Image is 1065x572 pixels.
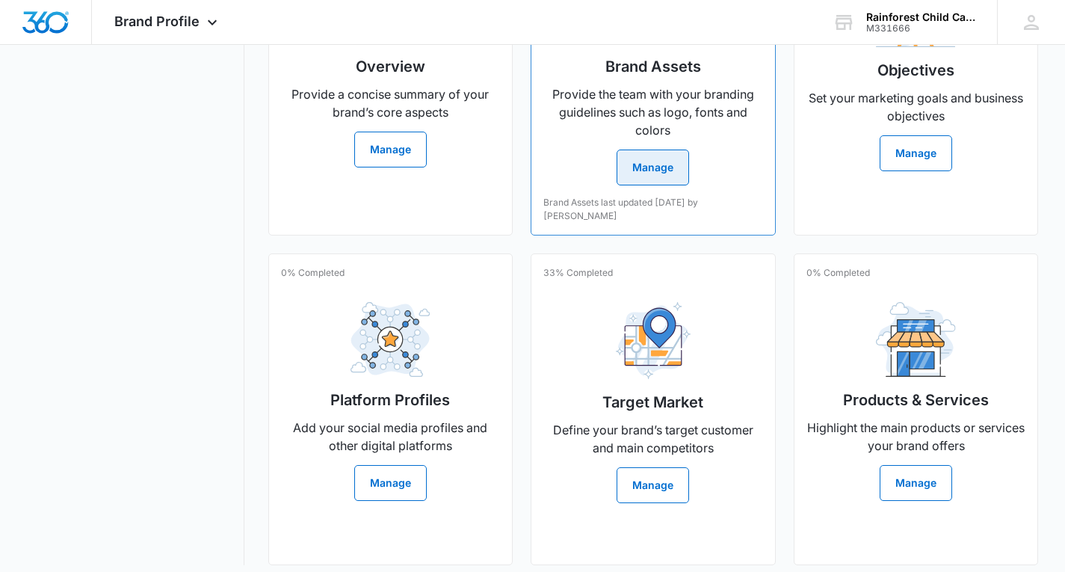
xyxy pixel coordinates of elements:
[617,150,689,185] button: Manage
[806,266,870,280] p: 0% Completed
[543,266,613,280] p: 33% Completed
[617,467,689,503] button: Manage
[880,465,952,501] button: Manage
[605,55,701,78] h2: Brand Assets
[354,132,427,167] button: Manage
[281,85,501,121] p: Provide a concise summary of your brand’s core aspects
[602,391,703,413] h2: Target Market
[268,253,513,565] a: 0% CompletedPlatform ProfilesAdd your social media profiles and other digital platformsManage
[794,253,1039,565] a: 0% CompletedProducts & ServicesHighlight the main products or services your brand offersManage
[543,85,763,139] p: Provide the team with your branding guidelines such as logo, fonts and colors
[866,11,975,23] div: account name
[281,266,345,280] p: 0% Completed
[806,89,1026,125] p: Set your marketing goals and business objectives
[866,23,975,34] div: account id
[543,421,763,457] p: Define your brand’s target customer and main competitors
[281,419,501,455] p: Add your social media profiles and other digital platforms
[356,55,425,78] h2: Overview
[543,196,763,223] p: Brand Assets last updated [DATE] by [PERSON_NAME]
[330,389,450,411] h2: Platform Profiles
[843,389,989,411] h2: Products & Services
[877,59,954,82] h2: Objectives
[114,13,200,29] span: Brand Profile
[354,465,427,501] button: Manage
[880,135,952,171] button: Manage
[531,253,776,565] a: 33% CompletedTarget MarketDefine your brand’s target customer and main competitorsManage
[806,419,1026,455] p: Highlight the main products or services your brand offers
